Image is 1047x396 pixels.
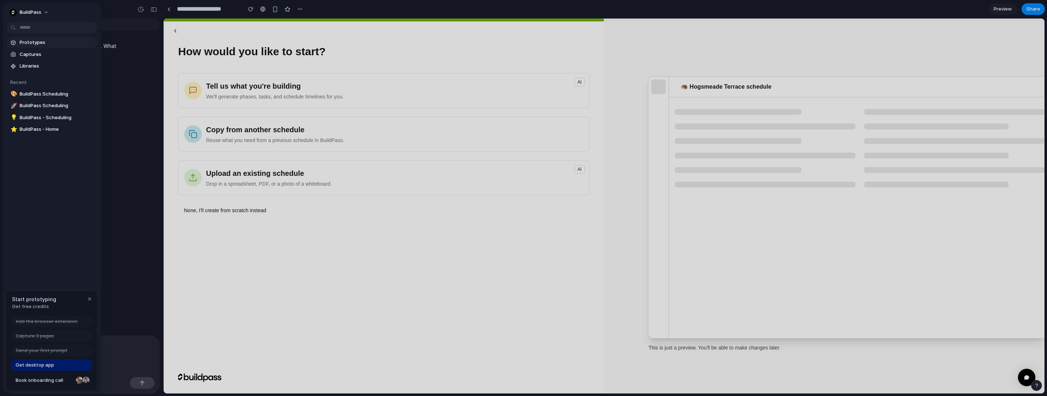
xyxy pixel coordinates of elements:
[20,126,94,133] span: BuildPass - Home
[411,59,421,68] span: AI
[11,125,16,134] div: ⭐
[20,9,41,16] span: BuildPass
[20,102,94,109] span: BuildPass Scheduling
[16,361,54,369] span: Get desktop app
[10,79,27,85] span: Recent
[20,62,94,70] span: Libraries
[505,58,881,79] div: 🦔 Hogsmeade Terrace schedule
[42,74,180,82] span: We'll generate phases, tasks, and schedule timelines for you.
[42,106,181,117] span: Copy from another schedule
[7,112,97,123] a: 💡BuildPass - Scheduling
[16,377,73,384] span: Book onboarding call
[7,124,97,135] a: ⭐BuildPass - Home
[42,118,181,125] span: Reuse what you need from a previous schedule in BuildPass.
[7,61,97,72] a: Libraries
[411,146,421,155] span: AI
[11,113,16,122] div: 💡
[15,185,108,198] button: None, I'll create from scratch instead
[9,114,17,121] button: 💡
[9,90,17,98] button: 🎨
[20,39,94,46] span: Prototypes
[42,162,168,169] span: Drop in a spreadsheet, PDF, or a photo of a whiteboard.
[16,332,54,340] span: Capture 3 pages
[7,37,97,48] a: Prototypes
[15,352,58,363] img: BuildPass Logo
[11,102,16,110] div: 🚀
[7,7,53,18] button: BuildPass
[82,376,90,385] div: Christian Iacullo
[20,90,94,98] span: BuildPass Scheduling
[20,51,94,58] span: Captures
[7,89,97,100] a: 🎨BuildPass Scheduling
[7,100,97,111] a: 🚀BuildPass Scheduling
[9,126,17,133] button: ⭐
[11,375,93,386] a: Book onboarding call
[75,376,84,385] div: Nicole Kubica
[9,102,17,109] button: 🚀
[12,303,56,310] span: Get free credits
[20,114,94,121] span: BuildPass - Scheduling
[11,90,16,98] div: 🎨
[7,49,97,60] a: Captures
[12,295,56,303] span: Start prototyping
[485,326,617,333] div: This is just a preview. You'll be able to make changes later.
[42,62,180,73] span: Tell us what you're building
[42,149,168,160] span: Upload an existing schedule
[16,347,67,354] span: Send your first prompt
[15,26,426,40] span: How would you like to start?
[16,318,78,325] span: Add the browser extension
[11,359,93,371] a: Get desktop app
